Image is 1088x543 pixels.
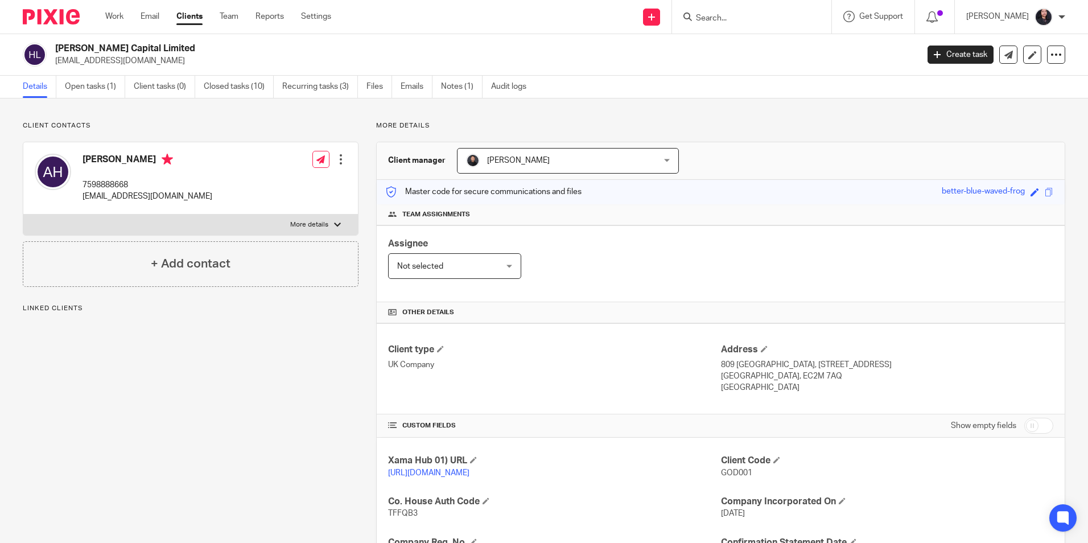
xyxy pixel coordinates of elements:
[388,421,720,430] h4: CUSTOM FIELDS
[388,239,428,248] span: Assignee
[466,154,480,167] img: My%20Photo.jpg
[23,304,358,313] p: Linked clients
[23,76,56,98] a: Details
[928,46,994,64] a: Create task
[388,509,418,517] span: TFFQB3
[721,455,1053,467] h4: Client Code
[83,179,212,191] p: 7598888668
[388,359,720,371] p: UK Company
[695,14,797,24] input: Search
[301,11,331,22] a: Settings
[65,76,125,98] a: Open tasks (1)
[83,191,212,202] p: [EMAIL_ADDRESS][DOMAIN_NAME]
[397,262,443,270] span: Not selected
[282,76,358,98] a: Recurring tasks (3)
[23,9,80,24] img: Pixie
[290,220,328,229] p: More details
[859,13,903,20] span: Get Support
[388,455,720,467] h4: Xama Hub 01) URL
[255,11,284,22] a: Reports
[220,11,238,22] a: Team
[162,154,173,165] i: Primary
[491,76,535,98] a: Audit logs
[441,76,483,98] a: Notes (1)
[721,371,1053,382] p: [GEOGRAPHIC_DATA], EC2M 7AQ
[942,186,1025,199] div: better-blue-waved-frog
[966,11,1029,22] p: [PERSON_NAME]
[951,420,1016,431] label: Show empty fields
[1035,8,1053,26] img: MicrosoftTeams-image.jfif
[83,154,212,168] h4: [PERSON_NAME]
[388,155,446,166] h3: Client manager
[35,154,71,190] img: svg%3E
[487,157,550,164] span: [PERSON_NAME]
[105,11,123,22] a: Work
[721,382,1053,393] p: [GEOGRAPHIC_DATA]
[721,496,1053,508] h4: Company Incorporated On
[55,43,739,55] h2: [PERSON_NAME] Capital Limited
[401,76,432,98] a: Emails
[151,255,230,273] h4: + Add contact
[402,210,470,219] span: Team assignments
[55,55,910,67] p: [EMAIL_ADDRESS][DOMAIN_NAME]
[721,469,752,477] span: GOD001
[204,76,274,98] a: Closed tasks (10)
[366,76,392,98] a: Files
[141,11,159,22] a: Email
[385,186,582,198] p: Master code for secure communications and files
[134,76,195,98] a: Client tasks (0)
[23,43,47,67] img: svg%3E
[721,509,745,517] span: [DATE]
[23,121,358,130] p: Client contacts
[721,359,1053,371] p: 809 [GEOGRAPHIC_DATA], [STREET_ADDRESS]
[388,496,720,508] h4: Co. House Auth Code
[388,469,469,477] a: [URL][DOMAIN_NAME]
[721,344,1053,356] h4: Address
[176,11,203,22] a: Clients
[388,344,720,356] h4: Client type
[376,121,1065,130] p: More details
[402,308,454,317] span: Other details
